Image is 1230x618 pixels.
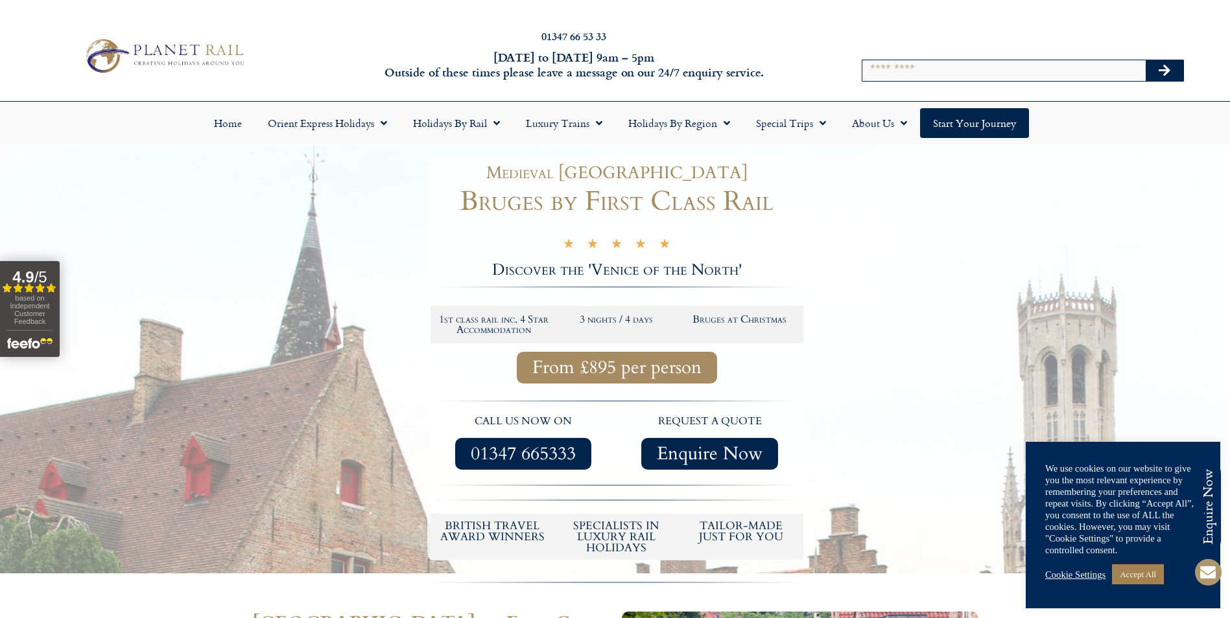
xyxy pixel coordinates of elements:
h2: Bruges at Christmas [685,314,795,325]
span: Enquire Now [657,446,763,462]
h5: tailor-made just for you [685,520,797,542]
i: ★ [611,238,622,253]
a: 01347 665333 [455,438,591,470]
h1: Medieval [GEOGRAPHIC_DATA] [437,165,797,181]
button: Search [1146,60,1183,81]
span: From £895 per person [532,360,702,376]
a: Start your Journey [920,108,1029,138]
div: We use cookies on our website to give you the most relevant experience by remembering your prefer... [1045,463,1201,556]
h2: 1st class rail inc. 4 Star Accommodation [439,314,549,335]
h1: Bruges by First Class Rail [431,188,803,215]
a: Accept All [1112,564,1164,584]
a: Luxury Trains [513,108,615,138]
a: Enquire Now [641,438,778,470]
a: Orient Express Holidays [255,108,400,138]
span: 01347 665333 [471,446,576,462]
h2: Discover the 'Venice of the North' [431,262,803,278]
a: Holidays by Rail [400,108,513,138]
nav: Menu [6,108,1224,138]
h5: British Travel Award winners [437,520,549,542]
a: Holidays by Region [615,108,743,138]
a: About Us [839,108,920,138]
i: ★ [659,238,670,253]
a: Home [201,108,255,138]
i: ★ [635,238,646,253]
i: ★ [563,238,574,253]
a: 01347 66 53 33 [541,29,606,43]
p: call us now on [437,413,611,430]
i: ★ [587,238,598,253]
a: From £895 per person [517,352,717,383]
div: 5/5 [563,236,670,253]
a: Special Trips [743,108,839,138]
a: Cookie Settings [1045,569,1106,580]
h6: Specialists in luxury rail holidays [561,520,672,553]
p: request a quote [623,413,797,430]
img: Planet Rail Train Holidays Logo [79,35,248,76]
h6: [DATE] to [DATE] 9am – 5pm Outside of these times please leave a message on our 24/7 enquiry serv... [331,50,817,80]
h2: 3 nights / 4 days [562,314,672,325]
